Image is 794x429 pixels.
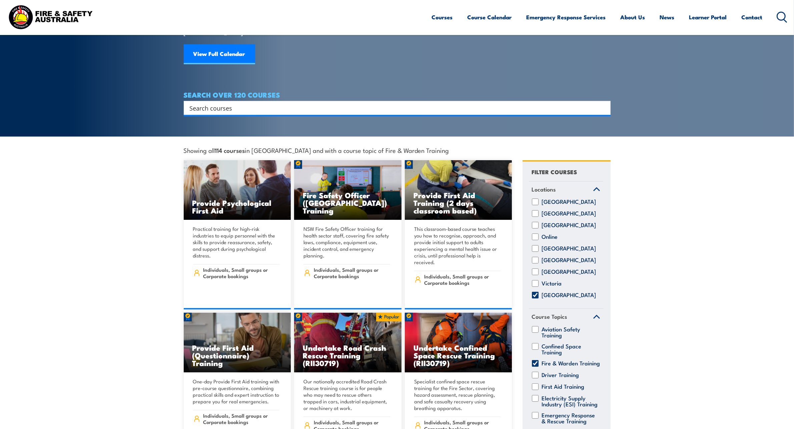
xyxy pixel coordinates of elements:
label: [GEOGRAPHIC_DATA] [542,199,596,205]
a: Undertake Confined Space Rescue Training (RII30719) [405,313,512,373]
h3: Fire Safety Officer ([GEOGRAPHIC_DATA]) Training [303,191,393,214]
a: Emergency Response Services [527,8,606,26]
h3: Undertake Confined Space Rescue Training (RII30719) [414,344,504,367]
h3: Provide First Aid (Questionnaire) Training [192,344,282,367]
label: [GEOGRAPHIC_DATA] [542,222,596,228]
a: News [660,8,675,26]
label: Aviation Safety Training [542,326,600,338]
a: Fire Safety Officer ([GEOGRAPHIC_DATA]) Training [294,160,402,220]
label: Victoria [542,280,562,287]
form: Search form [191,103,597,113]
a: Courses [432,8,453,26]
a: Learner Portal [689,8,727,26]
p: NSW Fire Safety Officer training for health sector staff, covering fire safety laws, compliance, ... [303,225,390,259]
img: Road Crash Rescue Training [294,313,402,373]
span: Locations [532,185,556,194]
a: Course Calendar [468,8,512,26]
span: Showing all in [GEOGRAPHIC_DATA] and with a course topic of Fire & Warden Training [184,147,449,154]
p: Specialist confined space rescue training for the Fire Sector, covering hazard assessment, rescue... [414,378,501,411]
span: Course Topics [532,312,568,321]
h3: Provide First Aid Training (2 days classroom based) [414,191,504,214]
a: View Full Calendar [184,44,255,64]
label: Fire & Warden Training [542,360,600,367]
img: Mental Health First Aid Refresher Training (Standard) (1) [184,313,291,373]
label: [GEOGRAPHIC_DATA] [542,257,596,263]
a: Undertake Road Crash Rescue Training (RII30719) [294,313,402,373]
img: Fire Safety Advisor [294,160,402,220]
a: Contact [742,8,763,26]
span: Individuals, Small groups or Corporate bookings [203,412,279,425]
h3: Provide Psychological First Aid [192,199,282,214]
label: First Aid Training [542,383,585,390]
strong: 114 courses [215,146,245,155]
img: Mental Health First Aid Training Course from Fire & Safety Australia [184,160,291,220]
a: Provide First Aid Training (2 days classroom based) [405,160,512,220]
p: This classroom-based course teaches you how to recognise, approach, and provide initial support t... [414,225,501,265]
label: Online [542,233,558,240]
a: Locations [529,182,603,199]
label: [GEOGRAPHIC_DATA] [542,210,596,217]
span: Individuals, Small groups or Corporate bookings [203,266,279,279]
span: Individuals, Small groups or Corporate bookings [314,266,390,279]
img: Provide First Aid (Blended Learning) [405,160,512,220]
label: Emergency Response & Rescue Training [542,412,600,424]
input: Search input [190,103,596,113]
a: Course Topics [529,309,603,326]
label: [GEOGRAPHIC_DATA] [542,292,596,298]
h4: SEARCH OVER 120 COURSES [184,91,611,98]
span: Individuals, Small groups or Corporate bookings [424,273,501,286]
a: About Us [621,8,645,26]
a: Provide Psychological First Aid [184,160,291,220]
h3: Undertake Road Crash Rescue Training (RII30719) [303,344,393,367]
p: Our nationally accredited Road Crash Rescue training course is for people who may need to rescue ... [303,378,390,411]
a: Provide First Aid (Questionnaire) Training [184,313,291,373]
p: One-day Provide First Aid training with pre-course questionnaire, combining practical skills and ... [193,378,280,405]
p: Find a course thats right for you and your team. We can train on your worksite, in our training c... [184,4,305,36]
label: Electricity Supply Industry (ESI) Training [542,395,600,407]
label: Driver Training [542,372,579,378]
img: Undertake Confined Space Rescue Training (non Fire-Sector) (2) [405,313,512,373]
p: Practical training for high-risk industries to equip personnel with the skills to provide reassur... [193,225,280,259]
label: [GEOGRAPHIC_DATA] [542,245,596,252]
h4: FILTER COURSES [532,167,577,176]
label: [GEOGRAPHIC_DATA] [542,268,596,275]
label: Confined Space Training [542,343,600,355]
button: Search magnifier button [599,103,608,113]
